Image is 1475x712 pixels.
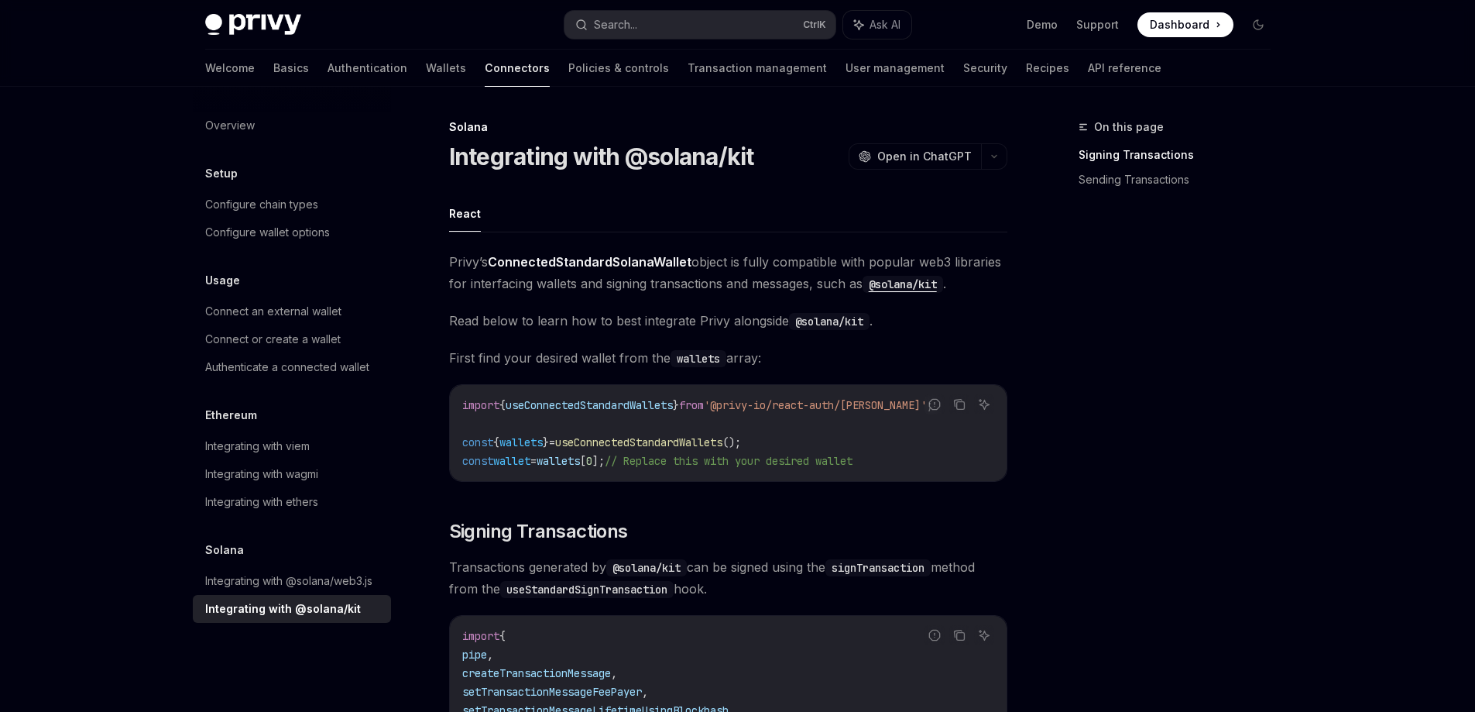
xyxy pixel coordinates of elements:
button: Open in ChatGPT [849,143,981,170]
a: Integrating with @solana/web3.js [193,567,391,595]
a: Authenticate a connected wallet [193,353,391,381]
span: } [673,398,679,412]
span: , [611,666,617,680]
button: Report incorrect code [924,625,945,645]
span: { [499,629,506,643]
a: Integrating with @solana/kit [193,595,391,623]
button: Toggle dark mode [1246,12,1271,37]
button: Copy the contents from the code block [949,394,969,414]
div: Integrating with @solana/kit [205,600,361,618]
button: Copy the contents from the code block [949,625,969,645]
a: Connect or create a wallet [193,325,391,353]
a: Integrating with viem [193,432,391,460]
span: { [499,398,506,412]
code: signTransaction [825,559,931,576]
span: useConnectedStandardWallets [506,398,673,412]
span: const [462,454,493,468]
span: Signing Transactions [449,519,628,544]
h5: Usage [205,271,240,290]
span: On this page [1094,118,1164,136]
span: } [543,435,549,449]
code: wallets [671,350,726,367]
img: dark logo [205,14,301,36]
div: Integrating with viem [205,437,310,456]
div: Integrating with @solana/web3.js [205,572,372,590]
a: Security [963,50,1007,87]
span: 0 [586,454,592,468]
a: Signing Transactions [1079,143,1283,167]
span: wallets [499,435,543,449]
a: Welcome [205,50,255,87]
span: Open in ChatGPT [877,149,972,164]
span: Ctrl K [803,19,826,31]
a: Overview [193,112,391,139]
a: Connectors [485,50,550,87]
span: createTransactionMessage [462,666,611,680]
span: Transactions generated by can be signed using the method from the hook. [449,556,1007,600]
h5: Ethereum [205,406,257,425]
span: '@privy-io/react-auth/[PERSON_NAME]' [704,398,927,412]
span: wallet [493,454,530,468]
h5: Setup [205,164,238,183]
span: [ [580,454,586,468]
span: wallets [537,454,580,468]
a: @solana/kit [863,276,943,291]
button: Ask AI [974,394,994,414]
a: Dashboard [1137,12,1233,37]
span: First find your desired wallet from the array: [449,347,1007,369]
h5: Solana [205,541,244,559]
span: Read below to learn how to best integrate Privy alongside . [449,310,1007,332]
code: useStandardSignTransaction [500,581,674,598]
button: Ask AI [843,11,911,39]
a: Configure chain types [193,191,391,218]
a: Recipes [1026,50,1069,87]
div: Configure wallet options [205,223,330,242]
h1: Integrating with @solana/kit [449,143,754,170]
a: API reference [1088,50,1161,87]
span: setTransactionMessageFeePayer [462,685,642,699]
code: @solana/kit [863,276,943,293]
div: Integrating with ethers [205,493,318,511]
span: useConnectedStandardWallets [555,435,722,449]
span: Privy’s object is fully compatible with popular web3 libraries for interfacing wallets and signin... [449,251,1007,294]
span: import [462,629,499,643]
span: const [462,435,493,449]
span: Dashboard [1150,17,1209,33]
button: Report incorrect code [924,394,945,414]
span: , [487,648,493,662]
strong: ConnectedStandardSolanaWallet [488,254,691,270]
div: Overview [205,116,255,135]
button: Ask AI [974,625,994,645]
div: Authenticate a connected wallet [205,358,369,377]
a: Transaction management [688,50,827,87]
a: Integrating with wagmi [193,460,391,488]
a: Configure wallet options [193,218,391,246]
a: Wallets [426,50,466,87]
div: Solana [449,119,1007,135]
span: Ask AI [870,17,900,33]
a: Integrating with ethers [193,488,391,516]
a: Basics [273,50,309,87]
code: @solana/kit [606,559,687,576]
a: Authentication [328,50,407,87]
button: React [449,195,481,232]
button: Search...CtrlK [564,11,835,39]
span: // Replace this with your desired wallet [605,454,852,468]
span: (); [722,435,741,449]
span: = [530,454,537,468]
span: = [549,435,555,449]
div: Connect an external wallet [205,302,341,321]
div: Search... [594,15,637,34]
div: Connect or create a wallet [205,330,341,349]
span: pipe [462,648,487,662]
div: Integrating with wagmi [205,465,318,483]
span: ]; [592,454,605,468]
a: Support [1076,17,1119,33]
a: Policies & controls [568,50,669,87]
a: User management [846,50,945,87]
span: , [642,685,648,699]
a: Connect an external wallet [193,298,391,325]
code: @solana/kit [789,313,870,330]
div: Configure chain types [205,195,318,214]
a: Sending Transactions [1079,167,1283,192]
